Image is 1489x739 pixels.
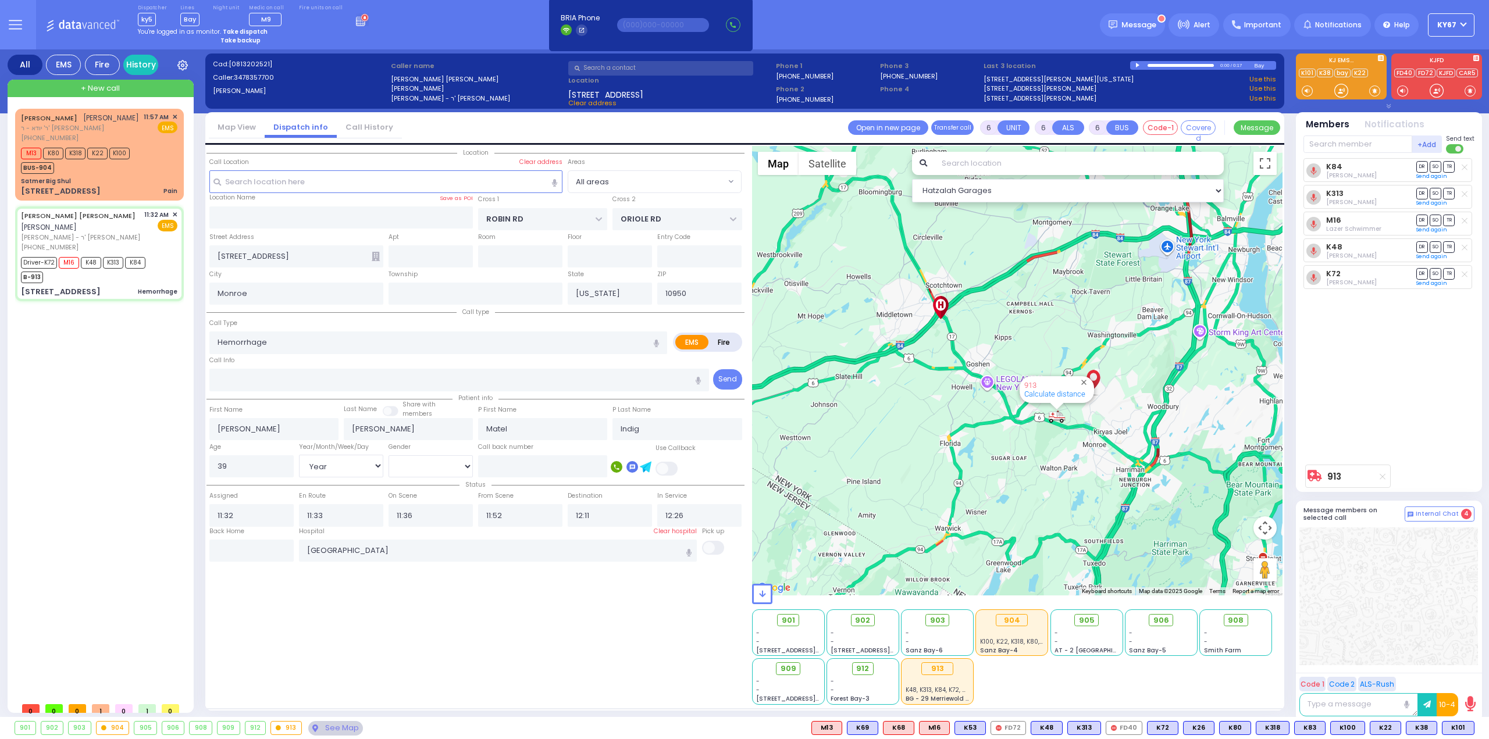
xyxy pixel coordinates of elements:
[209,193,255,202] label: Location Name
[702,527,724,536] label: Pick up
[831,629,834,637] span: -
[1408,512,1413,517] img: comment-alt.png
[180,13,200,26] span: Bay
[109,148,130,159] span: K100
[81,257,101,269] span: K48
[568,61,753,76] input: Search a contact
[1365,118,1424,131] button: Notifications
[1412,135,1442,153] button: +Add
[1430,268,1441,279] span: SO
[1078,377,1089,388] button: Close
[209,270,222,279] label: City
[138,704,156,713] span: 1
[271,722,301,734] div: 913
[1055,646,1141,655] span: AT - 2 [GEOGRAPHIC_DATA]
[1129,629,1132,637] span: -
[1405,506,1474,522] button: Internal Chat 4
[69,704,86,713] span: 0
[46,55,81,75] div: EMS
[1326,162,1342,171] a: K84
[561,13,600,23] span: BRIA Phone
[568,170,742,192] span: All areas
[1244,20,1281,30] span: Important
[21,162,54,174] span: BUS-904
[1326,251,1377,260] span: Shia Lieberman
[954,721,986,735] div: K53
[931,296,951,319] div: Orange Regional Medical Center
[1228,615,1244,626] span: 908
[1303,135,1412,153] input: Search member
[906,629,909,637] span: -
[657,491,687,501] label: In Service
[1249,84,1276,94] a: Use this
[389,270,418,279] label: Township
[811,721,842,735] div: ALS
[15,722,35,734] div: 901
[568,171,725,192] span: All areas
[1249,74,1276,84] a: Use this
[81,83,120,94] span: + New call
[1430,188,1441,199] span: SO
[440,194,473,202] label: Save as POI
[568,270,584,279] label: State
[1443,215,1455,226] span: TR
[209,122,265,133] a: Map View
[906,686,973,694] span: K48, K313, K84, K72, M16
[1256,721,1289,735] div: BLS
[1249,94,1276,103] a: Use this
[344,405,377,414] label: Last Name
[984,94,1096,103] a: [STREET_ADDRESS][PERSON_NAME]
[21,133,79,142] span: [PHONE_NUMBER]
[1183,721,1214,735] div: BLS
[1370,721,1401,735] div: BLS
[453,394,498,402] span: Patient info
[1326,269,1341,278] a: K72
[1416,173,1447,180] a: Send again
[1181,120,1216,135] button: Covered
[209,491,238,501] label: Assigned
[162,722,184,734] div: 906
[1220,59,1230,72] div: 0:00
[1317,69,1333,77] a: K38
[756,646,866,655] span: [STREET_ADDRESS][PERSON_NAME]
[1232,59,1243,72] div: 0:17
[848,120,928,135] a: Open in new page
[980,646,1018,655] span: Sanz Bay-4
[299,527,325,536] label: Hospital
[1024,381,1036,390] a: 913
[984,74,1134,84] a: [STREET_ADDRESS][PERSON_NAME][US_STATE]
[781,663,796,674] span: 909
[1416,226,1447,233] a: Send again
[954,721,986,735] div: BLS
[299,540,697,562] input: Search hospital
[1109,20,1117,29] img: message.svg
[21,148,41,159] span: M13
[1067,721,1101,735] div: BLS
[755,580,793,595] img: Google
[756,677,760,686] span: -
[46,17,123,32] img: Logo
[92,704,109,713] span: 1
[1299,69,1316,77] a: K101
[831,686,834,694] span: -
[657,233,690,242] label: Entry Code
[1416,69,1435,77] a: FD72
[1394,69,1415,77] a: FD40
[299,5,343,12] label: Fire units on call
[568,76,772,85] label: Location
[478,491,514,501] label: From Scene
[209,527,244,536] label: Back Home
[1326,242,1342,251] a: K48
[245,722,266,734] div: 912
[1083,363,1103,398] div: ZVI EZRIEL INDIG
[21,257,57,269] span: Driver-K72
[172,112,177,122] span: ✕
[1430,161,1441,172] span: SO
[880,84,980,94] span: Phone 4
[299,442,383,452] div: Year/Month/Week/Day
[299,491,326,501] label: En Route
[457,308,495,316] span: Call type
[478,405,516,415] label: P First Name
[657,270,666,279] label: ZIP
[756,637,760,646] span: -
